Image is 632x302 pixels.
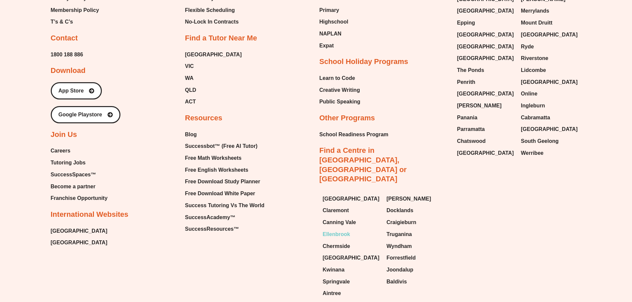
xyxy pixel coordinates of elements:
[51,170,108,180] a: SuccessSpaces™
[386,253,416,263] span: Forrestfield
[185,85,196,95] span: QLD
[51,210,128,219] h2: International Websites
[457,89,515,99] a: [GEOGRAPHIC_DATA]
[457,77,515,87] a: Penrith
[323,241,380,251] a: Chermside
[51,170,96,180] span: SuccessSpaces™
[185,165,248,175] span: Free English Worksheets
[457,6,515,16] a: [GEOGRAPHIC_DATA]
[319,41,351,51] a: Expat
[521,101,578,111] a: Ingleburn
[51,17,99,27] a: T’s & C’s
[521,89,537,99] span: Online
[386,277,407,287] span: Baldivis
[319,85,360,95] span: Creative Writing
[457,65,484,75] span: The Ponds
[323,265,345,275] span: Kwinana
[58,112,102,117] span: Google Playstore
[521,136,578,146] a: South Geelong
[457,42,514,52] span: [GEOGRAPHIC_DATA]
[58,88,84,93] span: App Store
[521,6,549,16] span: Merrylands
[457,65,515,75] a: The Ponds
[457,148,514,158] span: [GEOGRAPHIC_DATA]
[185,189,264,199] a: Free Download White Paper
[386,194,431,204] span: [PERSON_NAME]
[185,113,223,123] h2: Resources
[51,226,107,236] a: [GEOGRAPHIC_DATA]
[457,18,515,28] a: Epping
[185,212,264,222] a: SuccessAcademy™
[521,77,578,87] span: [GEOGRAPHIC_DATA]
[51,158,108,168] a: Tutoring Jobs
[51,238,107,248] a: [GEOGRAPHIC_DATA]
[185,212,236,222] span: SuccessAcademy™
[457,113,515,123] a: Panania
[323,217,380,227] a: Canning Vale
[386,241,444,251] a: Wyndham
[185,50,242,60] span: [GEOGRAPHIC_DATA]
[457,18,475,28] span: Epping
[51,146,71,156] span: Careers
[185,85,242,95] a: QLD
[521,42,578,52] a: Ryde
[323,206,349,215] span: Claremont
[521,89,578,99] a: Online
[51,182,96,192] span: Become a partner
[185,73,194,83] span: WA
[457,42,515,52] a: [GEOGRAPHIC_DATA]
[319,57,408,67] h2: School Holiday Programs
[323,288,380,298] a: Aintree
[51,182,108,192] a: Become a partner
[521,148,578,158] a: Werribee
[457,30,515,40] a: [GEOGRAPHIC_DATA]
[323,229,350,239] span: Ellenbrook
[323,265,380,275] a: Kwinana
[51,50,83,60] a: 1800 188 886
[457,101,515,111] a: [PERSON_NAME]
[51,146,108,156] a: Careers
[185,61,194,71] span: VIC
[323,194,380,204] span: [GEOGRAPHIC_DATA]
[185,33,257,43] h2: Find a Tutor Near Me
[521,18,552,28] span: Mount Druitt
[323,277,380,287] a: Springvale
[323,241,350,251] span: Chermside
[319,29,351,39] a: NAPLAN
[51,158,86,168] span: Tutoring Jobs
[386,265,413,275] span: Joondalup
[521,136,559,146] span: South Geelong
[319,85,361,95] a: Creative Writing
[185,73,242,83] a: WA
[521,113,578,123] a: Cabramatta
[457,113,477,123] span: Panania
[319,73,361,83] a: Learn to Code
[386,229,412,239] span: Truganina
[386,241,412,251] span: Wyndham
[319,113,375,123] h2: Other Programs
[522,227,632,302] iframe: Chat Widget
[521,65,546,75] span: Lidcombe
[185,5,235,15] span: Flexible Scheduling
[51,82,102,99] a: App Store
[323,206,380,215] a: Claremont
[51,106,120,123] a: Google Playstore
[185,130,197,140] span: Blog
[521,124,578,134] a: [GEOGRAPHIC_DATA]
[521,30,578,40] a: [GEOGRAPHIC_DATA]
[319,41,334,51] span: Expat
[185,201,264,211] a: Success Tutoring Vs The World
[319,97,361,107] a: Public Speaking
[457,124,485,134] span: Parramatta
[457,124,515,134] a: Parramatta
[521,53,548,63] span: Riverstone
[323,253,380,263] a: [GEOGRAPHIC_DATA]
[319,5,351,15] a: Primary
